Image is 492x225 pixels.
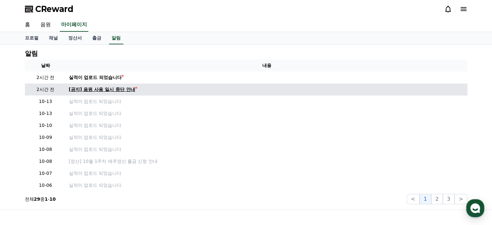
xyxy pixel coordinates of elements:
[2,171,43,187] a: 홈
[27,146,64,153] p: 10-08
[20,32,44,44] a: 프로필
[25,60,66,72] th: 날짜
[69,86,465,93] a: [공지] 음원 사용 일시 중단 안내
[69,182,465,189] a: 실적이 업로드 되었습니다
[66,60,467,72] th: 내용
[20,18,35,32] a: 홈
[69,86,135,93] div: [공지] 음원 사용 일시 중단 안내
[27,86,64,93] p: 2시간 전
[69,110,465,117] a: 실적이 업로드 되었습니다
[43,171,83,187] a: 대화
[69,98,465,105] a: 실적이 업로드 되었습니다
[83,171,124,187] a: 설정
[45,197,48,202] strong: 1
[27,74,64,81] p: 2시간 전
[35,18,56,32] a: 음원
[407,194,419,204] button: <
[27,158,64,165] p: 10-08
[431,194,443,204] button: 2
[87,32,106,44] a: 출금
[109,32,123,44] a: 알림
[100,181,108,186] span: 설정
[27,110,64,117] p: 10-13
[60,18,88,32] a: 마이페이지
[443,194,454,204] button: 3
[27,134,64,141] p: 10-09
[25,196,56,202] p: 전체 중 -
[69,74,122,81] div: 실적이 업로드 되었습니다
[27,182,64,189] p: 10-06
[27,170,64,177] p: 10-07
[27,98,64,105] p: 10-13
[25,4,73,14] a: CReward
[420,194,431,204] button: 1
[63,32,87,44] a: 정산서
[34,197,40,202] strong: 29
[49,197,56,202] strong: 10
[27,122,64,129] p: 10-10
[59,181,67,186] span: 대화
[454,194,467,204] button: >
[25,50,38,57] h4: 알림
[69,146,465,153] a: 실적이 업로드 되었습니다
[69,122,465,129] a: 실적이 업로드 되었습니다
[69,134,465,141] a: 실적이 업로드 되었습니다
[69,158,465,165] a: [정산] 10월 1주차 매주정산 출금 신청 안내
[35,4,73,14] span: CReward
[20,181,24,186] span: 홈
[44,32,63,44] a: 채널
[69,74,465,81] a: 실적이 업로드 되었습니다
[69,170,465,177] a: 실적이 업로드 되었습니다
